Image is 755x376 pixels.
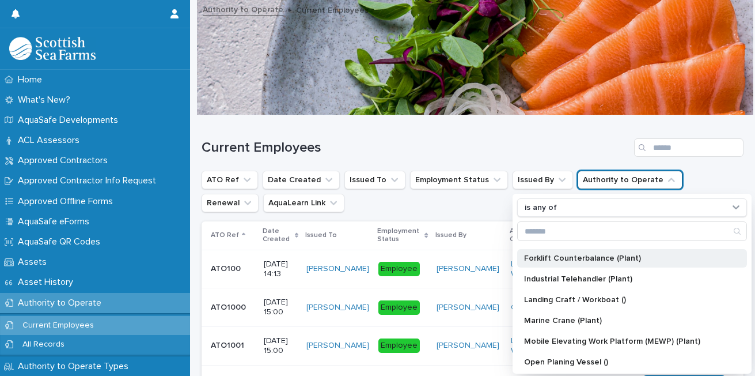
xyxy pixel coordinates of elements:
a: Landing Craft / Workboat () [511,260,576,279]
p: Forklift Counterbalance (Plant) [524,254,729,262]
p: Assets [13,257,56,268]
div: Employee [378,262,420,276]
p: is any of [525,203,557,213]
p: Home [13,74,51,85]
p: Authority to Operate [510,225,578,246]
p: Current Employees [296,3,369,16]
p: Landing Craft / Workboat () [524,296,729,304]
p: Date Created [263,225,292,246]
a: [PERSON_NAME] [437,303,499,313]
div: Search [517,221,747,241]
p: [DATE] 15:00 [264,298,297,317]
p: Approved Contractors [13,155,117,166]
p: Employment Status [377,225,422,246]
tr: ATO1000ATO1000 [DATE] 15:00[PERSON_NAME] Employee[PERSON_NAME] Capstan (Plant) 🟩Not Due🟩Not Due O... [202,288,743,327]
a: Authority to Operate [203,2,283,16]
a: [PERSON_NAME] [306,303,369,313]
p: Mobile Elevating Work Platform (MEWP) (Plant) [524,337,729,345]
p: Approved Offline Forms [13,196,122,207]
div: Employee [378,300,420,315]
button: Authority to Operate [578,171,682,189]
tr: ATO1001ATO1001 [DATE] 15:00[PERSON_NAME] Employee[PERSON_NAME] Landing Craft / Workboat () 🟩Not D... [202,326,743,365]
p: AquaSafe QR Codes [13,236,109,247]
p: Issued By [435,229,466,242]
a: Landing Craft / Workboat () [511,336,576,356]
a: Capstan (Plant) [511,303,566,313]
p: [DATE] 14:13 [264,260,297,279]
p: ATO1000 [211,300,248,313]
p: ACL Assessors [13,135,89,146]
p: AquaSafe Developments [13,115,127,126]
button: AquaLearn Link [263,194,344,212]
p: Marine Crane (Plant) [524,317,729,325]
a: [PERSON_NAME] [437,341,499,351]
p: Issued To [305,229,337,242]
p: Authority to Operate Types [13,361,138,372]
input: Search [634,138,743,157]
p: All Records [13,340,74,349]
input: Search [518,222,746,240]
p: AquaSafe eForms [13,216,98,227]
button: Issued By [513,171,573,189]
p: ATO Ref [211,229,239,242]
tr: ATO100ATO100 [DATE] 14:13[PERSON_NAME] Employee[PERSON_NAME] Landing Craft / Workboat () 🟩Not Due... [202,250,743,288]
p: Current Employees [13,321,103,330]
a: [PERSON_NAME] [437,264,499,274]
button: Employment Status [410,171,508,189]
p: Open Planing Vessel () [524,358,729,366]
p: Authority to Operate [13,298,111,309]
h1: Current Employees [202,140,629,156]
div: Employee [378,339,420,353]
button: Renewal [202,194,259,212]
p: Industrial Telehandler (Plant) [524,275,729,283]
p: Approved Contractor Info Request [13,175,165,186]
button: Date Created [263,171,340,189]
a: [PERSON_NAME] [306,264,369,274]
p: ATO1001 [211,339,246,351]
p: What's New? [13,95,79,106]
button: ATO Ref [202,171,258,189]
img: bPIBxiqnSb2ggTQWdOVV [9,37,96,60]
p: ATO100 [211,262,243,274]
button: Issued To [344,171,405,189]
p: Asset History [13,277,82,288]
p: [DATE] 15:00 [264,336,297,356]
a: [PERSON_NAME] [306,341,369,351]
